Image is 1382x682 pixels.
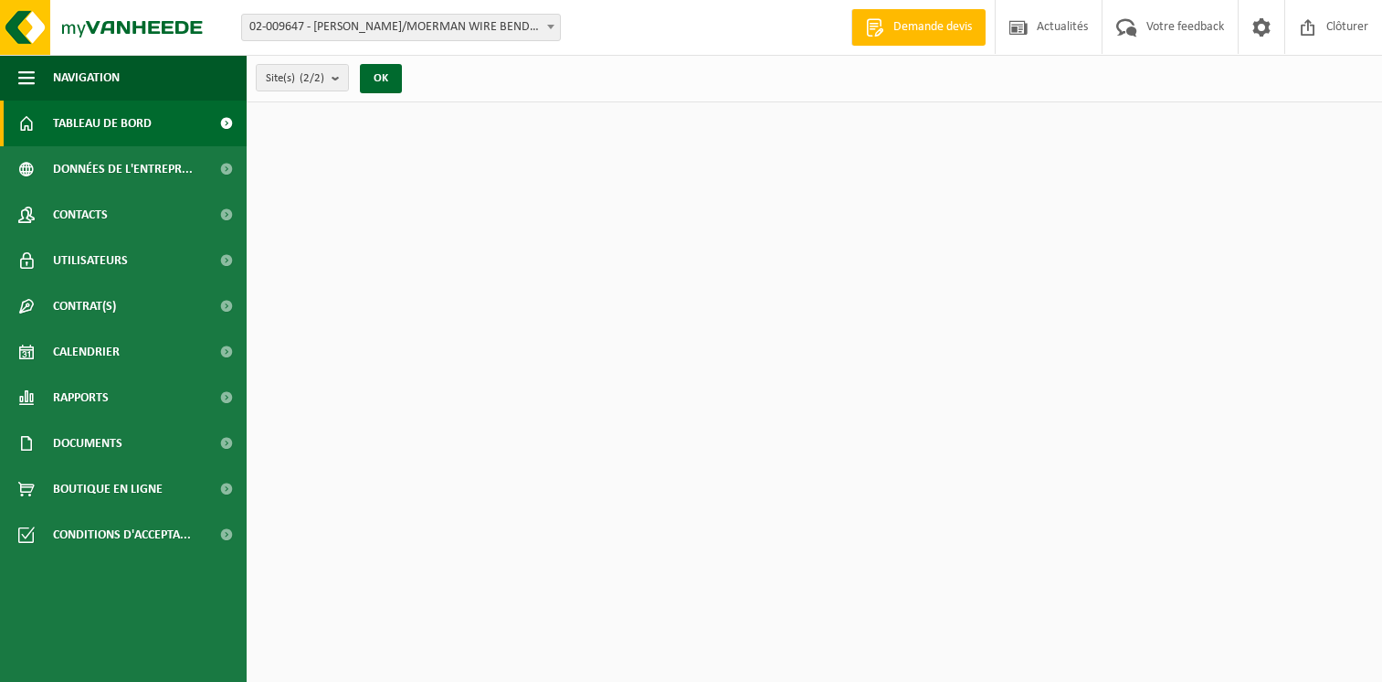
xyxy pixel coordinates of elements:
[53,192,108,238] span: Contacts
[242,15,560,40] span: 02-009647 - ROUSSEL/MOERMAN WIRE BENDING - MENEN
[851,9,986,46] a: Demande devis
[360,64,402,93] button: OK
[53,283,116,329] span: Contrat(s)
[266,65,324,92] span: Site(s)
[889,18,976,37] span: Demande devis
[53,238,128,283] span: Utilisateurs
[241,14,561,41] span: 02-009647 - ROUSSEL/MOERMAN WIRE BENDING - MENEN
[53,55,120,101] span: Navigation
[53,421,122,466] span: Documents
[53,146,193,192] span: Données de l'entrepr...
[256,64,349,91] button: Site(s)(2/2)
[53,512,191,558] span: Conditions d'accepta...
[300,72,324,84] count: (2/2)
[53,375,109,421] span: Rapports
[53,101,152,146] span: Tableau de bord
[53,466,163,512] span: Boutique en ligne
[53,329,120,375] span: Calendrier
